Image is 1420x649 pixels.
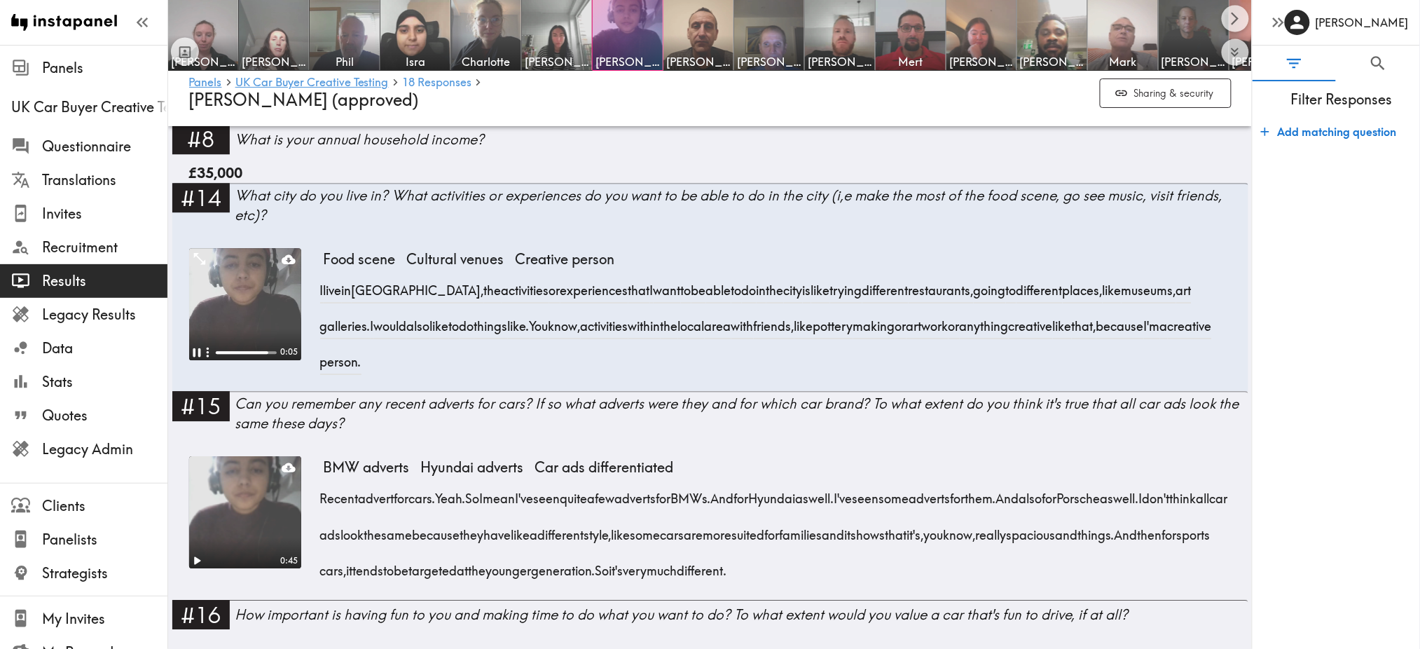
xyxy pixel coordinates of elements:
span: Creative person [510,248,621,271]
span: be [691,268,706,303]
span: [PERSON_NAME] [1161,54,1226,69]
a: #15Can you remember any recent adverts for cars? If so what adverts were they and for which car b... [172,391,1248,445]
span: as [1101,476,1114,512]
span: like [1103,268,1122,303]
span: in [342,268,352,303]
span: And [711,476,734,512]
span: I [650,268,654,303]
span: seen [853,476,879,512]
span: area [705,303,731,339]
span: BMW adverts [318,456,415,479]
span: artwork [907,303,949,339]
span: Porsche [1057,476,1101,512]
div: £35,000 [189,163,1232,183]
span: as [796,476,809,512]
span: to [1006,268,1016,303]
span: well. [1114,476,1139,512]
span: adverts [615,476,656,512]
span: You [530,303,549,339]
span: 18 Responses [402,76,471,88]
span: art [1176,268,1192,303]
span: [PERSON_NAME] (approved) [189,89,419,110]
span: for [765,512,780,547]
span: have [484,512,511,547]
div: Can you remember any recent adverts for cars? If so what adverts were they and for which car bran... [235,394,1248,433]
button: Toggle between responses and questions [171,38,199,66]
span: Mark [1091,54,1155,69]
span: don't [1143,476,1170,512]
button: Expand to show all items [1222,39,1249,66]
span: [PERSON_NAME] [171,54,235,69]
span: places, [1063,268,1103,303]
span: friends, [754,303,794,339]
span: generation. [532,548,595,584]
span: a [530,512,538,547]
span: [PERSON_NAME] [949,54,1014,69]
span: Legacy Results [42,305,167,324]
span: like [1053,303,1072,339]
span: the [469,548,486,584]
span: with [731,303,754,339]
a: #16How important is having fun to you and making time to do what you want to do? To what extent w... [172,600,1248,638]
span: I'm [1144,303,1160,339]
span: some [879,476,909,512]
span: they [460,512,484,547]
span: or [549,268,560,303]
span: [GEOGRAPHIC_DATA], [352,268,484,303]
span: cars. [409,476,436,512]
span: Stats [42,372,167,392]
span: same [382,512,413,547]
button: Filter Responses [1253,46,1337,81]
button: Play [189,553,205,568]
span: So [595,548,609,584]
span: the [364,512,382,547]
span: Legacy Admin [42,439,167,459]
span: it's, [907,512,924,547]
span: Quotes [42,406,167,425]
span: creative [1009,303,1053,339]
span: like [811,268,830,303]
div: #16 [172,600,230,629]
span: be [394,548,409,584]
a: Panels [189,76,222,90]
span: and [822,512,845,547]
span: Panels [42,58,167,78]
span: do [460,303,474,339]
span: then [1138,512,1162,547]
span: things [474,303,508,339]
span: I've [834,476,853,512]
span: local [678,303,705,339]
span: city [784,268,803,303]
span: know, [549,303,581,339]
span: [PERSON_NAME] [808,54,872,69]
div: 0:45 [277,555,301,567]
span: very [623,548,647,584]
span: the [661,303,678,339]
div: #8 [172,124,230,153]
span: going [974,268,1006,303]
span: for [656,476,671,512]
span: Results [42,271,167,291]
span: like [794,303,813,339]
span: like. [508,303,530,339]
span: So [466,476,480,512]
span: that [628,268,650,303]
span: UK Car Buyer Creative Testing [11,97,167,117]
span: pottery [813,303,853,339]
span: that, [1072,303,1096,339]
span: style, [584,512,612,547]
button: Scroll right [1222,5,1249,32]
span: is [803,268,811,303]
span: car [1210,476,1228,512]
span: in [757,268,766,303]
span: or [949,303,960,339]
span: targeted [409,548,457,584]
span: And [996,476,1019,512]
span: Charlotte [454,54,518,69]
span: suited [732,512,765,547]
span: [PERSON_NAME] [1020,54,1084,69]
div: How important is having fun to you and making time to do what you want to do? To what extent woul... [235,605,1248,624]
span: also [407,303,430,339]
span: to [384,548,394,584]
